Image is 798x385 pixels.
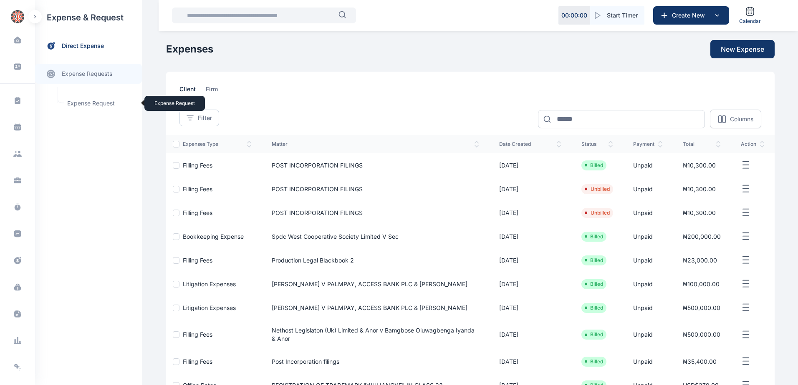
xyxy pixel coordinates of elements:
td: [DATE] [489,153,571,177]
td: [DATE] [489,201,571,225]
h1: Expenses [166,42,213,56]
td: [DATE] [489,272,571,296]
li: Billed [585,233,603,240]
td: Unpaid [623,272,673,296]
td: Unpaid [623,225,673,248]
li: Billed [585,162,603,169]
span: payment [633,141,663,147]
li: Billed [585,358,603,365]
td: Unpaid [623,350,673,373]
a: client [179,85,206,98]
span: ₦23,000.00 [683,257,717,264]
a: Calendar [736,3,764,28]
li: Billed [585,257,603,264]
span: ₦10,300.00 [683,185,716,192]
p: Columns [730,115,753,123]
span: date created [499,141,561,147]
td: Nethost Legislaton (Uk) Limited & Anor v Bamgbose Oluwagbenga Iyanda & Anor [262,320,489,350]
td: Spdc West Cooperative Society Limited V Sec [262,225,489,248]
td: Unpaid [623,248,673,272]
button: New Expense [710,40,775,58]
span: ₦35,400.00 [683,358,717,365]
td: Unpaid [623,296,673,320]
span: New Expense [721,44,764,54]
a: Filling Fees [183,331,212,338]
td: [PERSON_NAME] V PALMPAY, ACCESS BANK PLC & [PERSON_NAME] [262,272,489,296]
a: Bookkeeping Expense [183,233,244,240]
span: ₦100,000.00 [683,280,720,287]
td: Unpaid [623,177,673,201]
span: Calendar [739,18,761,25]
span: ₦500,000.00 [683,304,720,311]
span: matter [272,141,479,147]
a: Filling Fees [183,162,212,169]
span: total [683,141,721,147]
td: [DATE] [489,248,571,272]
td: [DATE] [489,296,571,320]
li: Billed [585,305,603,311]
a: firm [206,85,228,98]
span: action [741,141,765,147]
td: POST INCORPORATION FILINGS [262,201,489,225]
span: ₦10,300.00 [683,209,716,216]
td: Unpaid [623,320,673,350]
div: expense requests [35,57,142,84]
span: ₦10,300.00 [683,162,716,169]
a: expense requests [35,64,142,84]
td: Unpaid [623,201,673,225]
td: [DATE] [489,320,571,350]
td: [PERSON_NAME] V PALMPAY, ACCESS BANK PLC & [PERSON_NAME] [262,296,489,320]
span: Start Timer [607,11,638,20]
td: Production Legal Blackbook 2 [262,248,489,272]
span: ₦200,000.00 [683,233,721,240]
p: 00 : 00 : 00 [561,11,587,20]
li: Unbilled [585,186,610,192]
span: status [581,141,613,147]
button: Filter [179,110,219,126]
span: firm [206,85,218,98]
a: Litigation Expenses [183,280,236,287]
span: Create New [669,11,712,20]
td: [DATE] [489,225,571,248]
td: Unpaid [623,153,673,177]
a: direct expense [35,35,142,57]
span: expenses type [183,141,252,147]
button: Create New [653,6,729,25]
td: [DATE] [489,350,571,373]
li: Billed [585,281,603,287]
a: Filling Fees [183,185,212,192]
span: direct expense [62,42,104,50]
a: Litigation Expenses [183,304,236,311]
td: POST INCORPORATION FILINGS [262,153,489,177]
button: Start Timer [590,6,644,25]
td: POST INCORPORATION FILINGS [262,177,489,201]
a: Filling Fees [183,209,212,216]
td: [DATE] [489,177,571,201]
button: Columns [710,110,761,128]
a: Filling Fees [183,257,212,264]
li: Billed [585,331,603,338]
span: Expense Request [62,95,138,111]
a: Filling Fees [183,358,212,365]
span: Filter [198,114,212,122]
td: Post Incorporation filings [262,350,489,373]
li: Unbilled [585,210,610,216]
a: Expense RequestExpense Request [62,95,138,111]
span: client [179,85,196,98]
span: ₦500,000.00 [683,331,720,338]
